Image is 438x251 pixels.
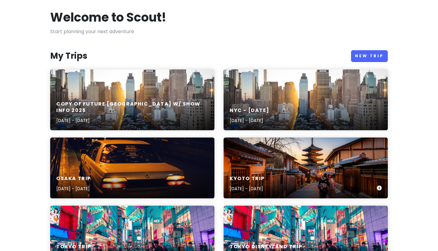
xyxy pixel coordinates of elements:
[50,138,214,198] a: white sedanOsaka Trip[DATE] - [DATE]
[224,138,388,198] a: two women in purple and pink kimono standing on streetKyoto Trip[DATE] - [DATE]
[50,69,214,130] a: high rise buildings city scape photographyCopy of Future [GEOGRAPHIC_DATA] w/ Show Info 2025[DATE...
[50,51,87,61] h3: My Trips
[56,244,91,250] h6: Tokyo Trip
[56,117,208,124] p: [DATE] - [DATE]
[56,185,91,192] p: [DATE] - [DATE]
[56,101,208,114] h6: Copy of Future [GEOGRAPHIC_DATA] w/ Show Info 2025
[56,176,91,182] h6: Osaka Trip
[230,107,269,114] h6: NYC - [DATE]
[230,244,302,250] h6: Tokyo Disneyland Trip
[50,9,166,25] h1: Welcome to Scout!
[230,117,269,124] p: [DATE] - [DATE]
[230,176,265,182] h6: Kyoto Trip
[224,69,388,130] a: high rise buildings city scape photographyNYC - [DATE][DATE] - [DATE]
[50,28,388,36] p: Start planning your next adventure
[230,185,265,192] p: [DATE] - [DATE]
[351,50,388,62] a: New Trip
